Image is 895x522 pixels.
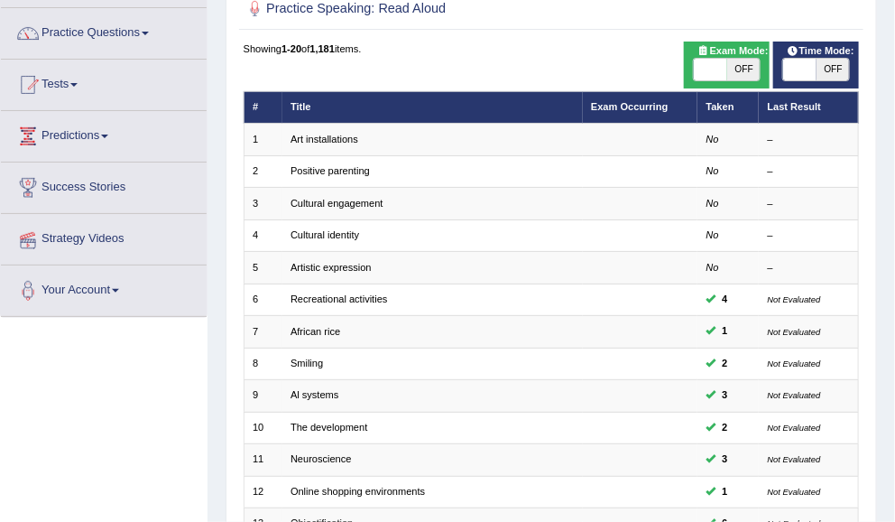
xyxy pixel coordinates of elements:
[1,8,207,53] a: Practice Questions
[309,43,335,54] b: 1,181
[282,91,583,123] th: Title
[768,327,821,337] small: Not Evaluated
[244,444,282,476] td: 11
[1,214,207,259] a: Strategy Videos
[706,262,719,273] em: No
[244,91,282,123] th: #
[1,266,207,311] a: Your Account
[1,163,207,208] a: Success Stories
[684,42,770,89] div: Show exams occurring in exams
[291,294,387,304] a: Recreational activities
[706,229,719,240] em: No
[768,261,850,275] div: –
[768,359,821,368] small: Not Evaluated
[716,356,734,372] span: You can still take this question
[291,389,338,400] a: Al systems
[291,165,370,176] a: Positive parenting
[291,486,425,497] a: Online shopping environments
[716,452,734,468] span: You can still take this question
[244,284,282,315] td: 6
[706,165,719,176] em: No
[244,42,860,56] div: Showing of items.
[697,91,759,123] th: Taken
[291,134,358,144] a: Art installations
[691,43,774,60] span: Exam Mode:
[291,453,352,464] a: Neuroscience
[716,387,734,404] span: You can still take this question
[716,292,734,308] span: You can still take this question
[281,43,301,54] b: 1-20
[244,252,282,284] td: 5
[768,487,821,497] small: Not Evaluated
[768,197,850,211] div: –
[291,198,383,209] a: Cultural engagement
[244,155,282,187] td: 2
[244,380,282,412] td: 9
[244,412,282,443] td: 10
[727,59,761,80] span: OFF
[817,59,850,80] span: OFF
[716,323,734,340] span: You can still take this question
[768,390,821,400] small: Not Evaluated
[780,43,860,60] span: Time Mode:
[716,420,734,436] span: You can still take this question
[291,358,323,368] a: Smiling
[591,101,668,112] a: Exam Occurring
[291,262,372,273] a: Artistic expression
[706,134,719,144] em: No
[244,316,282,348] td: 7
[716,484,734,500] span: You can still take this question
[1,111,207,156] a: Predictions
[768,133,850,147] div: –
[706,198,719,209] em: No
[768,294,821,304] small: Not Evaluated
[768,228,850,243] div: –
[768,164,850,179] div: –
[291,229,359,240] a: Cultural identity
[1,60,207,105] a: Tests
[291,422,367,433] a: The development
[244,188,282,219] td: 3
[768,423,821,433] small: Not Evaluated
[244,219,282,251] td: 4
[244,124,282,155] td: 1
[759,91,859,123] th: Last Result
[244,348,282,379] td: 8
[768,454,821,464] small: Not Evaluated
[291,326,340,337] a: African rice
[244,476,282,508] td: 12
